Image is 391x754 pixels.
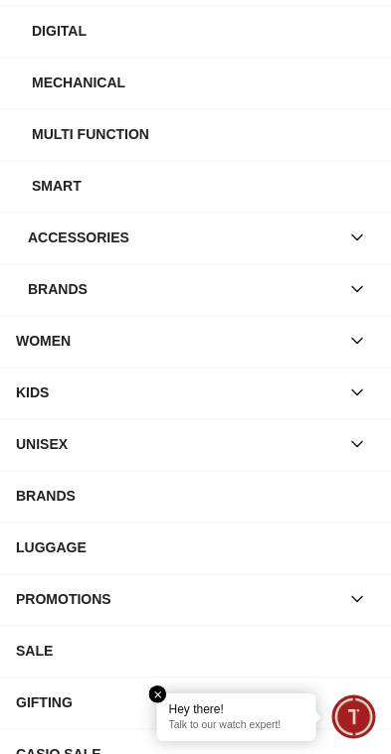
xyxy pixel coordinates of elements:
[169,719,304,733] p: Talk to our watch expert!
[32,13,375,49] div: Digital
[16,684,375,720] div: GIFTING
[16,426,339,462] div: UNISEX
[32,65,375,100] div: Mechanical
[16,375,339,410] div: KIDS
[16,323,339,359] div: WOMEN
[169,701,304,717] div: Hey there!
[16,581,339,617] div: PROMOTIONS
[32,116,375,152] div: Multi Function
[28,271,339,307] div: Brands
[32,168,375,204] div: Smart
[149,685,167,703] em: Close tooltip
[28,220,339,255] div: Accessories
[16,529,375,565] div: LUGGAGE
[332,695,376,739] div: Chat Widget
[16,478,375,514] div: BRANDS
[16,633,375,669] div: SALE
